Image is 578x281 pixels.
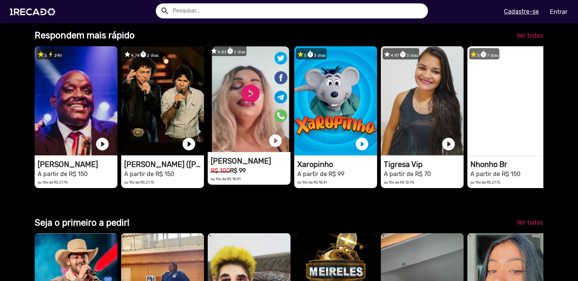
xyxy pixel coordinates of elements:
[124,180,154,184] small: ou 10x de R$ 27,75
[517,219,543,226] span: Ver todos
[160,6,169,15] mat-icon: Example home icon
[211,167,230,174] small: R$ 100
[517,32,543,39] span: Ver todos
[158,4,171,17] button: Example home icon
[297,180,327,184] small: ou 10x de R$ 18,31
[381,46,464,155] video: 1RECADO vídeos dedicados para fãs e empresas
[470,160,550,169] h1: Nhonho Br
[384,160,464,169] h1: Tigresa Vip
[504,8,539,15] u: Cadastre-se
[38,170,88,178] small: A partir de R$ 150
[167,3,428,18] input: Pesquisar...
[95,137,110,152] a: play_circle_filled
[35,46,117,155] video: 1RECADO vídeos dedicados para fãs e empresas
[181,137,196,152] a: play_circle_filled
[35,217,129,228] b: Seja o primeiro a pedir!
[35,30,135,41] b: Respondem mais rápido
[384,180,414,184] small: ou 10x de R$ 12,95
[38,160,117,169] h1: [PERSON_NAME]
[124,160,204,169] h1: [PERSON_NAME] ([PERSON_NAME] & [PERSON_NAME])
[294,46,377,155] video: 1RECADO vídeos dedicados para fãs e empresas
[38,180,68,184] small: ou 10x de R$ 27,75
[121,46,204,155] video: 1RECADO vídeos dedicados para fãs e empresas
[124,170,174,178] small: A partir de R$ 150
[528,137,543,152] a: play_circle_filled
[297,170,344,178] small: A partir de R$ 99
[545,5,572,18] a: Entrar
[211,177,240,181] small: ou 10x de R$ 18,31
[384,170,431,178] small: A partir de R$ 70
[268,133,283,148] a: play_circle_filled
[211,156,291,166] h1: [PERSON_NAME]
[208,43,291,152] video: 1RECADO vídeos dedicados para fãs e empresas
[230,167,246,174] b: R$ 99
[297,160,377,169] h1: Xaropinho
[354,137,370,152] a: play_circle_filled
[470,170,520,178] small: A partir de R$ 150
[470,180,500,184] small: ou 10x de R$ 27,75
[467,46,550,155] video: 1RECADO vídeos dedicados para fãs e empresas
[441,137,456,152] a: play_circle_filled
